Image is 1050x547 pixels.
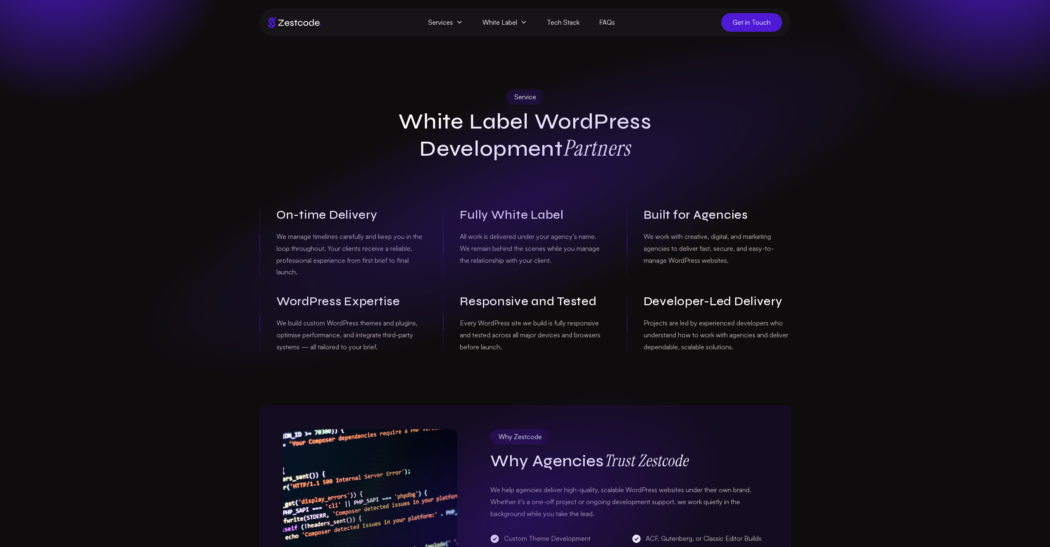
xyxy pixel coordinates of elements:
[604,450,688,471] strong: Trust Zestcode
[644,231,790,266] p: We work with creative, digital, and marketing agencies to deliver fast, secure, and easy-to-manag...
[277,208,423,222] h3: On-time Delivery
[644,317,790,353] p: Projects are led by experienced developers who understand how to work with agencies and deliver d...
[490,533,626,545] li: Custom Theme Development
[268,17,321,28] img: Brand logo of zestcode digital
[563,133,630,162] strong: Partners
[506,89,544,105] div: Service
[460,208,607,222] h3: Fully White Label
[460,231,607,266] p: All work is delivered under your agency’s name. We remain behind the scenes while you manage the ...
[418,13,473,32] span: Services
[644,208,790,222] h3: Built for Agencies
[367,109,683,162] h1: White Label WordPress Development
[277,317,423,353] p: We build custom WordPress themes and plugins, optimise performance, and integrate third-party sys...
[632,533,767,545] li: ACF, Gutenberg, or Classic Editor Builds
[473,13,537,32] span: White Label
[490,484,767,519] p: We help agencies deliver high-quality, scalable WordPress websites under their own brand. Whether...
[277,231,423,278] p: We manage timelines carefully and keep you in the loop throughout. Your clients receive a reliabl...
[460,317,607,353] p: Every WordPress site we build is fully responsive and tested across all major devices and browser...
[460,295,607,309] h3: Responsive and Tested
[721,13,782,32] a: Get in Touch
[490,429,550,444] div: Why Zestcode
[490,451,767,470] h3: Why Agencies
[277,295,423,309] h3: WordPress Expertise
[589,13,625,32] a: FAQs
[537,13,589,32] a: Tech Stack
[644,295,790,309] h3: Developer-Led Delivery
